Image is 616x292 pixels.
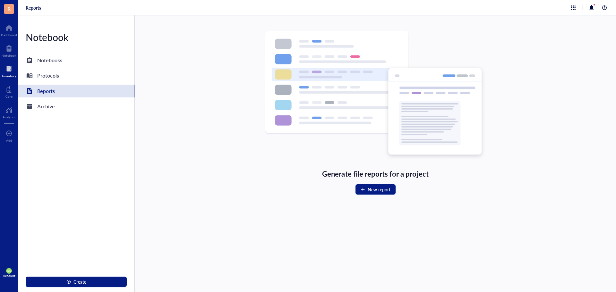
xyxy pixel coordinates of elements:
div: Protocols [37,71,59,80]
div: Account [3,274,15,278]
span: Create [73,279,86,284]
div: Archive [37,102,55,111]
a: Analytics [3,105,15,119]
button: Create [26,277,127,287]
a: Dashboard [1,23,17,37]
div: Core [5,95,13,98]
a: Reports [18,85,134,97]
div: Dashboard [1,33,17,37]
a: Reports [26,5,41,11]
span: NG [7,270,11,272]
a: Inventory [2,64,16,78]
a: Notebooks [18,54,134,67]
div: Reports [37,87,55,96]
div: Inventory [2,74,16,78]
img: Empty state [264,31,486,161]
span: R [7,5,11,13]
a: Core [5,84,13,98]
div: Generate file reports for a project [322,168,428,179]
a: Protocols [18,69,134,82]
div: Notebook [18,31,134,44]
div: Notebook [2,54,16,57]
div: Add [6,138,12,142]
div: Analytics [3,115,15,119]
div: Notebooks [37,56,62,65]
button: New report [355,184,396,195]
span: New report [368,187,390,192]
a: Archive [18,100,134,113]
a: Notebook [2,43,16,57]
